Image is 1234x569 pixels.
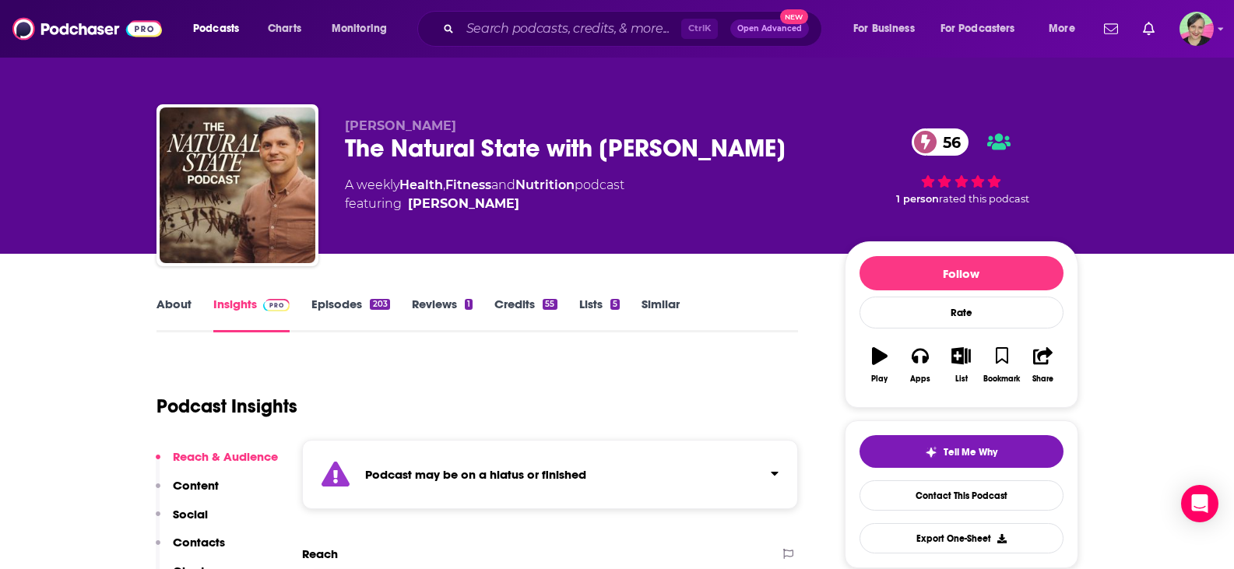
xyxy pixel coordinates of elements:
button: Apps [900,337,940,393]
button: Show profile menu [1180,12,1214,46]
img: User Profile [1180,12,1214,46]
h2: Reach [302,546,338,561]
a: About [156,297,192,332]
div: Rate [860,297,1063,328]
button: tell me why sparkleTell Me Why [860,435,1063,468]
input: Search podcasts, credits, & more... [460,16,681,41]
button: List [940,337,981,393]
button: Share [1022,337,1063,393]
div: 5 [610,299,620,310]
button: Play [860,337,900,393]
span: rated this podcast [939,193,1029,205]
p: Reach & Audience [173,449,278,464]
section: Click to expand status details [302,440,799,509]
a: Show notifications dropdown [1137,16,1161,42]
span: featuring [345,195,624,213]
button: Open AdvancedNew [730,19,809,38]
button: open menu [1038,16,1095,41]
span: New [780,9,808,24]
a: Episodes203 [311,297,389,332]
h1: Podcast Insights [156,395,297,418]
button: open menu [930,16,1038,41]
div: A weekly podcast [345,176,624,213]
button: Social [156,507,208,536]
a: 56 [912,128,969,156]
p: Content [173,478,219,493]
a: Fitness [445,177,491,192]
span: More [1049,18,1075,40]
div: Search podcasts, credits, & more... [432,11,837,47]
span: For Business [853,18,915,40]
a: Contact This Podcast [860,480,1063,511]
button: open menu [321,16,407,41]
a: Nutrition [515,177,575,192]
div: Play [871,374,888,384]
div: 1 [465,299,473,310]
span: 56 [927,128,969,156]
span: Logged in as LizDVictoryBelt [1180,12,1214,46]
div: 203 [370,299,389,310]
span: Podcasts [193,18,239,40]
button: Follow [860,256,1063,290]
button: open menu [842,16,934,41]
a: Health [399,177,443,192]
img: Podchaser Pro [263,299,290,311]
span: Ctrl K [681,19,718,39]
span: , [443,177,445,192]
button: Reach & Audience [156,449,278,478]
span: Tell Me Why [944,446,997,458]
p: Contacts [173,535,225,550]
button: Contacts [156,535,225,564]
span: Monitoring [332,18,387,40]
div: List [955,374,968,384]
a: InsightsPodchaser Pro [213,297,290,332]
button: open menu [182,16,259,41]
a: Similar [642,297,680,332]
button: Content [156,478,219,507]
img: The Natural State with Dr. Anthony Gustin [160,107,315,263]
a: Show notifications dropdown [1098,16,1124,42]
button: Export One-Sheet [860,523,1063,553]
a: Credits55 [494,297,557,332]
span: 1 person [896,193,939,205]
a: Lists5 [579,297,620,332]
span: and [491,177,515,192]
p: Social [173,507,208,522]
div: Apps [910,374,930,384]
strong: Podcast may be on a hiatus or finished [365,467,586,482]
img: tell me why sparkle [925,446,937,458]
span: For Podcasters [940,18,1015,40]
div: 56 1 personrated this podcast [845,118,1078,215]
div: 55 [543,299,557,310]
span: Open Advanced [737,25,802,33]
div: Open Intercom Messenger [1181,485,1218,522]
div: Share [1032,374,1053,384]
a: Charts [258,16,311,41]
img: Podchaser - Follow, Share and Rate Podcasts [12,14,162,44]
button: Bookmark [982,337,1022,393]
div: Bookmark [983,374,1020,384]
span: Charts [268,18,301,40]
div: [PERSON_NAME] [408,195,519,213]
span: [PERSON_NAME] [345,118,456,133]
a: Reviews1 [412,297,473,332]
